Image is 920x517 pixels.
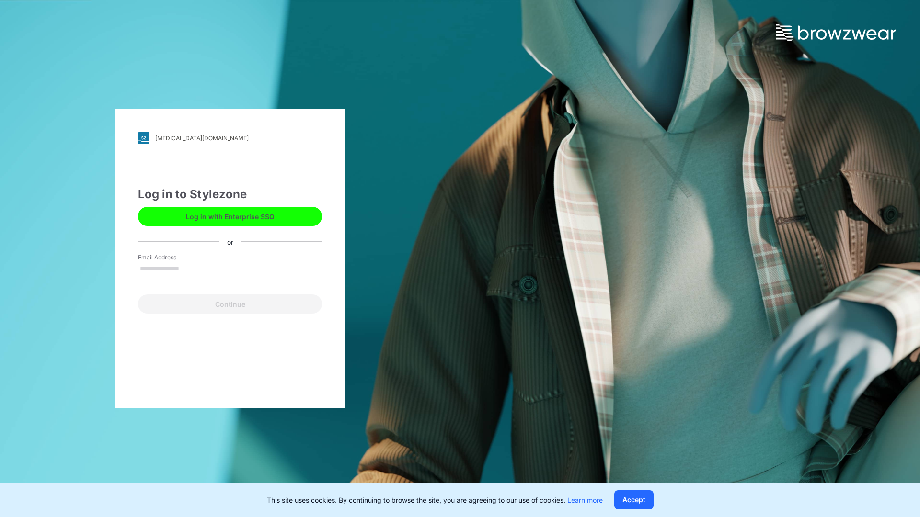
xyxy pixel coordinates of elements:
[138,132,149,144] img: svg+xml;base64,PHN2ZyB3aWR0aD0iMjgiIGhlaWdodD0iMjgiIHZpZXdCb3g9IjAgMCAyOCAyOCIgZmlsbD0ibm9uZSIgeG...
[155,135,249,142] div: [MEDICAL_DATA][DOMAIN_NAME]
[138,253,205,262] label: Email Address
[267,495,603,505] p: This site uses cookies. By continuing to browse the site, you are agreeing to our use of cookies.
[138,186,322,203] div: Log in to Stylezone
[219,236,241,247] div: or
[614,490,654,509] button: Accept
[776,24,896,41] img: browzwear-logo.73288ffb.svg
[567,496,603,504] a: Learn more
[138,207,322,226] button: Log in with Enterprise SSO
[138,132,322,144] a: [MEDICAL_DATA][DOMAIN_NAME]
